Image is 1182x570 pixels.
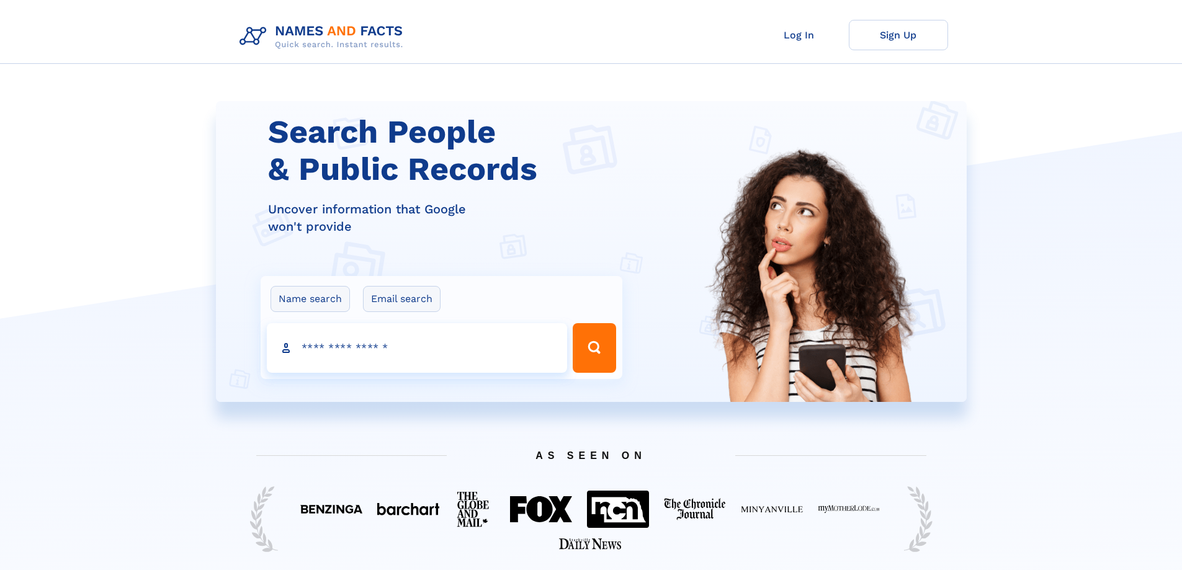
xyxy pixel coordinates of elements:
img: Featured on My Mother Lode [818,505,880,514]
span: AS SEEN ON [238,435,945,476]
img: Featured on The Chronicle Journal [664,498,726,520]
img: Featured on Minyanville [741,505,803,514]
img: Featured on Benzinga [300,505,362,514]
a: Sign Up [849,20,948,50]
img: Featured on FOX 40 [510,496,572,522]
img: Search People and Public records [697,146,926,464]
img: Featured on NCN [587,491,649,527]
button: Search Button [573,323,616,373]
label: Email search [363,286,441,312]
a: Log In [750,20,849,50]
img: Logo Names and Facts [235,20,413,53]
h1: Search People & Public Records [268,114,630,188]
img: Featured on BarChart [377,503,439,515]
div: Uncover information that Google won't provide [268,200,630,235]
img: Featured on Starkville Daily News [559,538,621,550]
img: Featured on The Globe And Mail [454,489,495,530]
input: search input [267,323,567,373]
label: Name search [271,286,350,312]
